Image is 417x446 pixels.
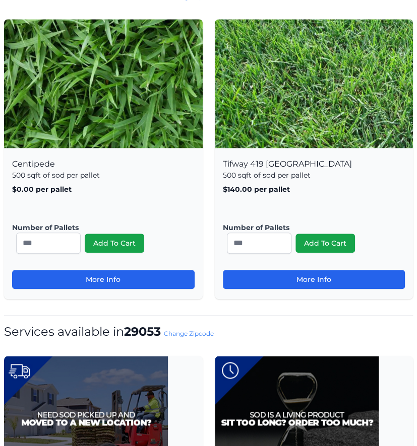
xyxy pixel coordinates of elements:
[4,19,203,168] img: Centipede Product Image
[4,148,203,299] div: Centipede
[12,222,187,233] label: Number of Pallets
[223,184,405,194] p: $140.00 per pallet
[124,324,161,339] strong: 29053
[12,184,195,194] p: $0.00 per pallet
[12,170,195,180] p: 500 sqft of sod per pallet
[223,170,405,180] p: 500 sqft of sod per pallet
[295,234,355,253] button: Add To Cart
[4,324,413,340] h1: Services available in
[215,19,413,168] img: Tifway 419 Bermuda Product Image
[215,148,413,299] div: Tifway 419 [GEOGRAPHIC_DATA]
[223,222,397,233] label: Number of Pallets
[85,234,144,253] button: Add To Cart
[12,270,195,289] a: More Info
[223,270,405,289] a: More Info
[164,330,214,337] a: Change Zipcode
